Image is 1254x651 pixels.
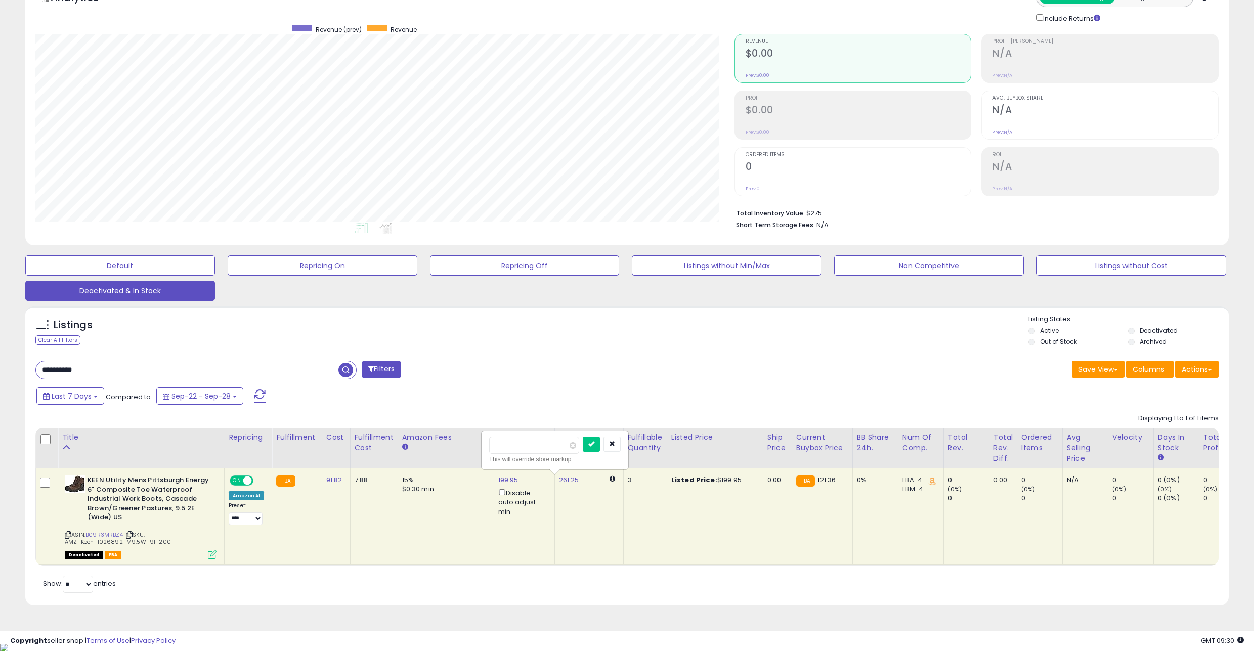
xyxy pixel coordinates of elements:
[902,485,936,494] div: FBM: 4
[746,129,769,135] small: Prev: $0.00
[10,636,176,646] div: seller snap | |
[65,475,85,493] img: 41LmSX-TXrL._SL40_.jpg
[767,475,784,485] div: 0.00
[746,96,971,101] span: Profit
[992,39,1218,45] span: Profit [PERSON_NAME]
[25,255,215,276] button: Default
[992,152,1218,158] span: ROI
[948,485,962,493] small: (0%)
[1112,475,1153,485] div: 0
[1029,12,1112,24] div: Include Returns
[1040,337,1077,346] label: Out of Stock
[1067,432,1104,464] div: Avg Selling Price
[1021,475,1062,485] div: 0
[1021,432,1058,453] div: Ordered Items
[355,432,394,453] div: Fulfillment Cost
[746,152,971,158] span: Ordered Items
[628,432,663,453] div: Fulfillable Quantity
[992,104,1218,118] h2: N/A
[62,432,220,443] div: Title
[746,186,760,192] small: Prev: 0
[171,391,231,401] span: Sep-22 - Sep-28
[229,491,264,500] div: Amazon AI
[1175,361,1219,378] button: Actions
[1158,485,1172,493] small: (0%)
[628,475,659,485] div: 3
[1203,494,1244,503] div: 0
[229,432,268,443] div: Repricing
[43,579,116,588] span: Show: entries
[402,443,408,452] small: Amazon Fees.
[391,25,417,34] span: Revenue
[1158,432,1195,453] div: Days In Stock
[402,485,486,494] div: $0.30 min
[1201,636,1244,645] span: 2025-10-7 09:30 GMT
[1112,485,1127,493] small: (0%)
[632,255,821,276] button: Listings without Min/Max
[992,161,1218,175] h2: N/A
[1140,337,1167,346] label: Archived
[65,475,217,558] div: ASIN:
[992,129,1012,135] small: Prev: N/A
[105,551,122,559] span: FBA
[992,96,1218,101] span: Avg. Buybox Share
[1138,414,1219,423] div: Displaying 1 to 1 of 1 items
[817,475,836,485] span: 121.36
[671,432,759,443] div: Listed Price
[902,432,939,453] div: Num of Comp.
[746,39,971,45] span: Revenue
[559,475,579,485] a: 261.25
[671,475,755,485] div: $199.95
[746,72,769,78] small: Prev: $0.00
[1158,453,1164,462] small: Days In Stock.
[362,361,401,378] button: Filters
[796,475,815,487] small: FBA
[156,387,243,405] button: Sep-22 - Sep-28
[736,206,1211,219] li: $275
[1021,494,1062,503] div: 0
[65,531,171,546] span: | SKU: AMZ_Keen_1026892_M9.5W_91_200
[1158,475,1199,485] div: 0 (0%)
[992,72,1012,78] small: Prev: N/A
[948,475,989,485] div: 0
[1067,475,1100,485] div: N/A
[1133,364,1164,374] span: Columns
[1036,255,1226,276] button: Listings without Cost
[992,48,1218,61] h2: N/A
[857,475,890,485] div: 0%
[106,392,152,402] span: Compared to:
[276,432,317,443] div: Fulfillment
[85,531,123,539] a: B09R3MRBZ4
[796,432,848,453] div: Current Buybox Price
[35,335,80,345] div: Clear All Filters
[252,476,268,485] span: OFF
[816,220,829,230] span: N/A
[1028,315,1229,324] p: Listing States:
[498,475,518,485] a: 199.95
[1112,494,1153,503] div: 0
[857,432,894,453] div: BB Share 24h.
[746,161,971,175] h2: 0
[1072,361,1125,378] button: Save View
[54,318,93,332] h5: Listings
[276,475,295,487] small: FBA
[1158,494,1199,503] div: 0 (0%)
[65,551,103,559] span: All listings that are unavailable for purchase on Amazon for any reason other than out-of-stock
[736,221,815,229] b: Short Term Storage Fees:
[87,636,129,645] a: Terms of Use
[1203,432,1240,453] div: Total Profit
[489,454,621,464] div: This will override store markup
[231,476,243,485] span: ON
[736,209,805,218] b: Total Inventory Value:
[767,432,788,453] div: Ship Price
[229,502,264,525] div: Preset:
[746,104,971,118] h2: $0.00
[1140,326,1178,335] label: Deactivated
[1040,326,1059,335] label: Active
[326,475,342,485] a: 91.82
[25,281,215,301] button: Deactivated & In Stock
[1021,485,1035,493] small: (0%)
[402,475,486,485] div: 15%
[671,475,717,485] b: Listed Price:
[326,432,346,443] div: Cost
